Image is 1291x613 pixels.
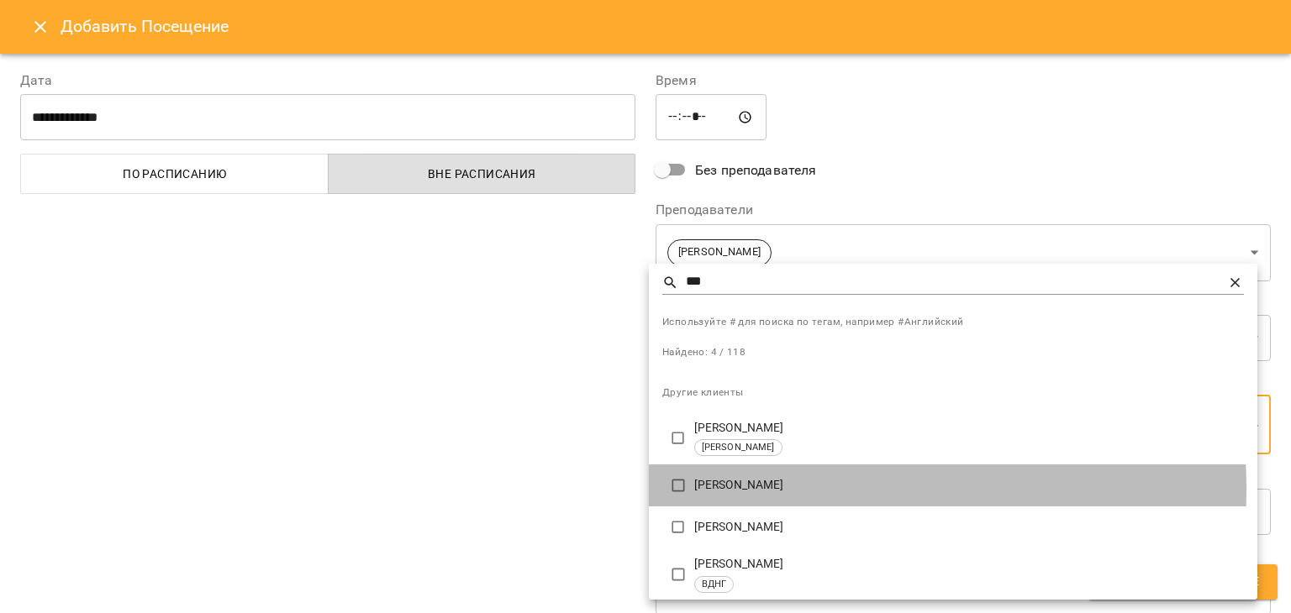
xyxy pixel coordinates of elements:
span: Другие клиенты [662,386,744,398]
p: [PERSON_NAME] [694,519,1244,536]
p: [PERSON_NAME] [694,556,1244,573]
span: Используйте # для поиска по тегам, например #Английский [662,314,1244,331]
p: [PERSON_NAME] [694,420,1244,437]
span: Найдено: 4 / 118 [662,346,746,358]
span: ВДНГ [695,578,734,592]
span: [PERSON_NAME] [695,441,782,455]
p: [PERSON_NAME] [694,477,1244,494]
